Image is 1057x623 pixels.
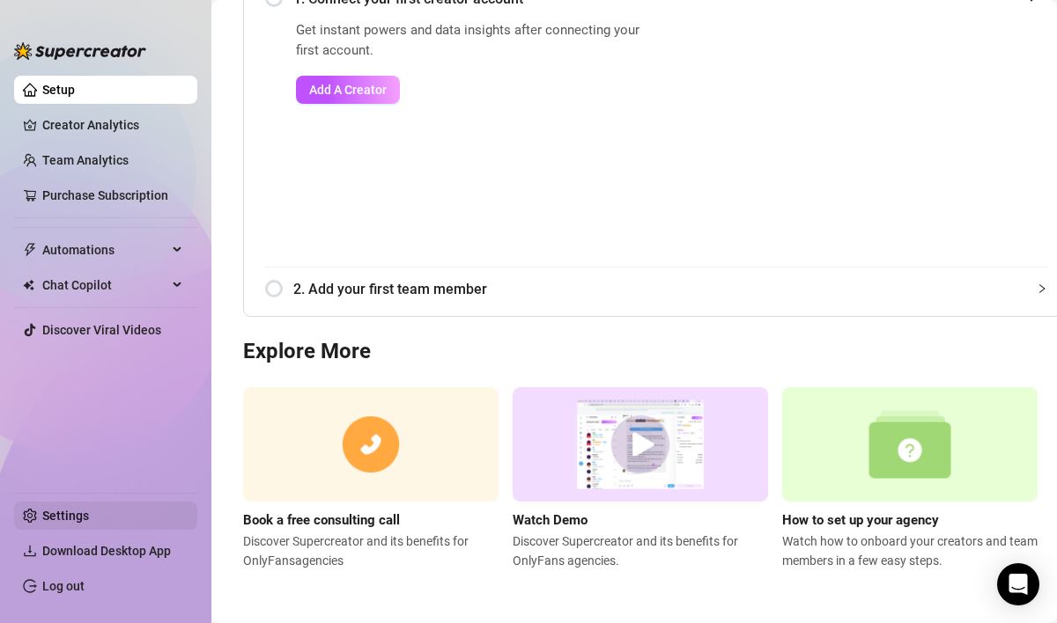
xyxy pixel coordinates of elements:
img: logo-BBDzfeDw.svg [14,42,146,60]
a: Team Analytics [42,153,129,167]
span: Get instant powers and data insights after connecting your first account. [296,20,651,62]
a: Purchase Subscription [42,188,168,202]
a: Setup [42,83,75,97]
a: How to set up your agencyWatch how to onboard your creators and team members in a few easy steps. [782,387,1038,570]
span: Download Desktop App [42,544,171,558]
span: collapsed [1037,283,1047,294]
span: 2. Add your first team member [293,278,1047,300]
span: Automations [42,236,167,264]
a: Book a free consulting callDiscover Supercreator and its benefits for OnlyFansagencies [243,387,499,570]
a: Add A Creator [296,76,651,104]
iframe: Add Creators [695,20,1047,246]
img: supercreator demo [513,387,768,502]
span: Discover Supercreator and its benefits for OnlyFans agencies [243,531,499,570]
a: Settings [42,509,89,523]
strong: How to set up your agency [782,512,939,528]
span: thunderbolt [23,243,37,257]
img: setup agency guide [782,387,1038,502]
img: consulting call [243,387,499,502]
img: Chat Copilot [23,279,34,291]
a: Creator Analytics [42,111,183,139]
span: Watch how to onboard your creators and team members in a few easy steps. [782,531,1038,570]
a: Log out [42,579,85,593]
span: Chat Copilot [42,271,167,299]
span: download [23,544,37,558]
strong: Book a free consulting call [243,512,400,528]
a: Watch DemoDiscover Supercreator and its benefits for OnlyFans agencies. [513,387,768,570]
button: Add A Creator [296,76,400,104]
strong: Watch Demo [513,512,588,528]
div: Open Intercom Messenger [997,563,1039,605]
span: Add A Creator [309,83,387,97]
div: 2. Add your first team member [265,268,1047,311]
span: Discover Supercreator and its benefits for OnlyFans agencies. [513,531,768,570]
a: Discover Viral Videos [42,323,161,337]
